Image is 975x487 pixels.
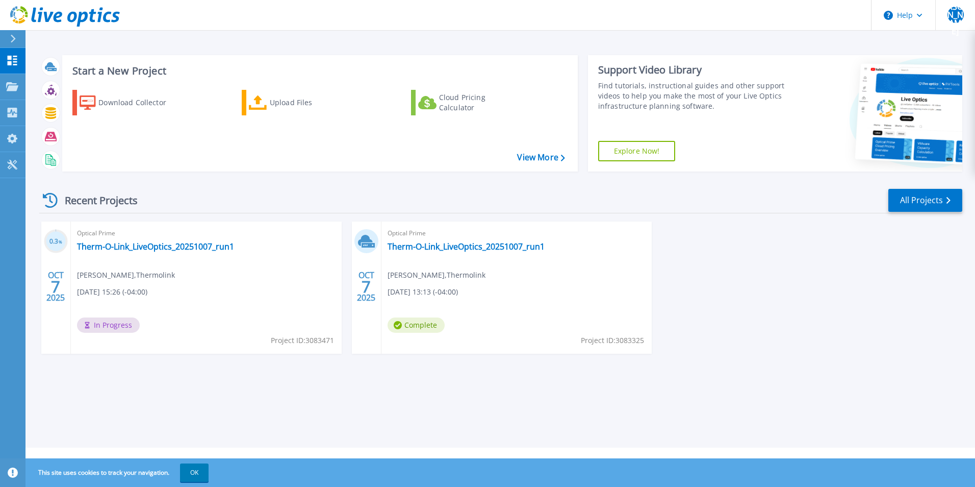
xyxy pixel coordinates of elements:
a: View More [517,153,565,162]
a: Therm-O-Link_LiveOptics_20251007_run1 [77,241,234,252]
span: Project ID: 3083471 [271,335,334,346]
div: Upload Files [270,92,351,113]
span: [DATE] 13:13 (-04:00) [388,286,458,298]
span: % [59,239,62,245]
a: Therm-O-Link_LiveOptics_20251007_run1 [388,241,545,252]
div: Cloud Pricing Calculator [439,92,521,113]
div: OCT 2025 [356,268,376,305]
h3: 0.3 [44,236,68,248]
div: Find tutorials, instructional guides and other support videos to help you make the most of your L... [598,81,789,111]
span: In Progress [77,318,140,333]
div: OCT 2025 [46,268,65,305]
span: Project ID: 3083325 [581,335,644,346]
a: All Projects [888,189,962,212]
button: OK [180,464,209,482]
span: [PERSON_NAME] , Thermolink [77,270,175,281]
div: Support Video Library [598,63,789,77]
span: 7 [51,282,60,291]
div: Download Collector [98,92,180,113]
span: Optical Prime [77,228,336,239]
a: Cloud Pricing Calculator [411,90,525,115]
span: Optical Prime [388,228,646,239]
div: Recent Projects [39,188,151,213]
a: Explore Now! [598,141,676,161]
a: Download Collector [72,90,186,115]
span: [PERSON_NAME] , Thermolink [388,270,485,281]
span: Complete [388,318,445,333]
span: [DATE] 15:26 (-04:00) [77,286,147,298]
span: 7 [362,282,371,291]
a: Upload Files [242,90,355,115]
span: This site uses cookies to track your navigation. [28,464,209,482]
h3: Start a New Project [72,65,565,77]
